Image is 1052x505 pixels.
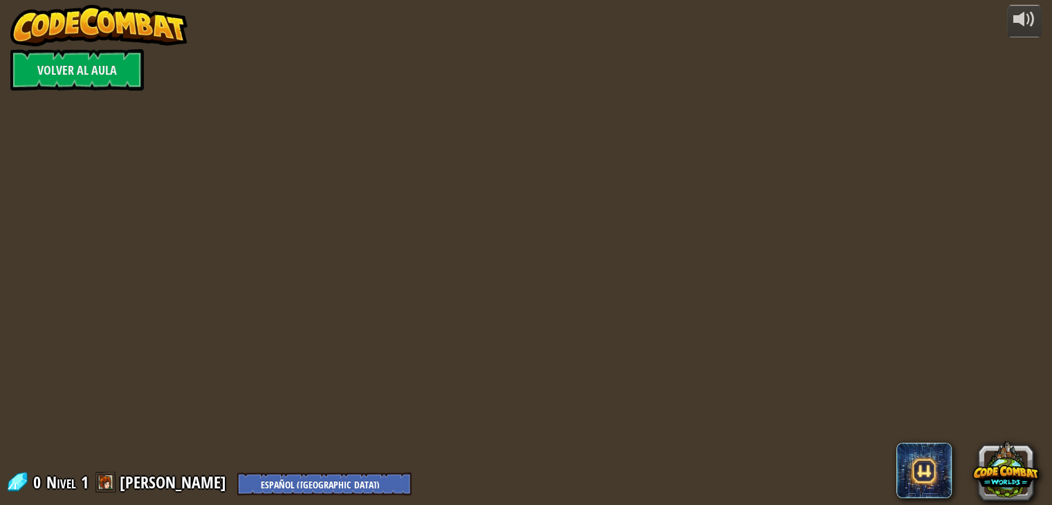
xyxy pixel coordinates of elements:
span: 1 [81,471,89,493]
span: Nivel [46,471,76,494]
a: Volver al aula [10,49,144,91]
button: CodeCombat Worlds on Roblox [972,437,1039,503]
span: CodeCombat AI HackStack [896,443,952,498]
button: Ajustar el volúmen [1007,5,1042,37]
img: CodeCombat - Learn how to code by playing a game [10,5,187,46]
a: [PERSON_NAME] [120,471,230,493]
span: 0 [33,471,45,493]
